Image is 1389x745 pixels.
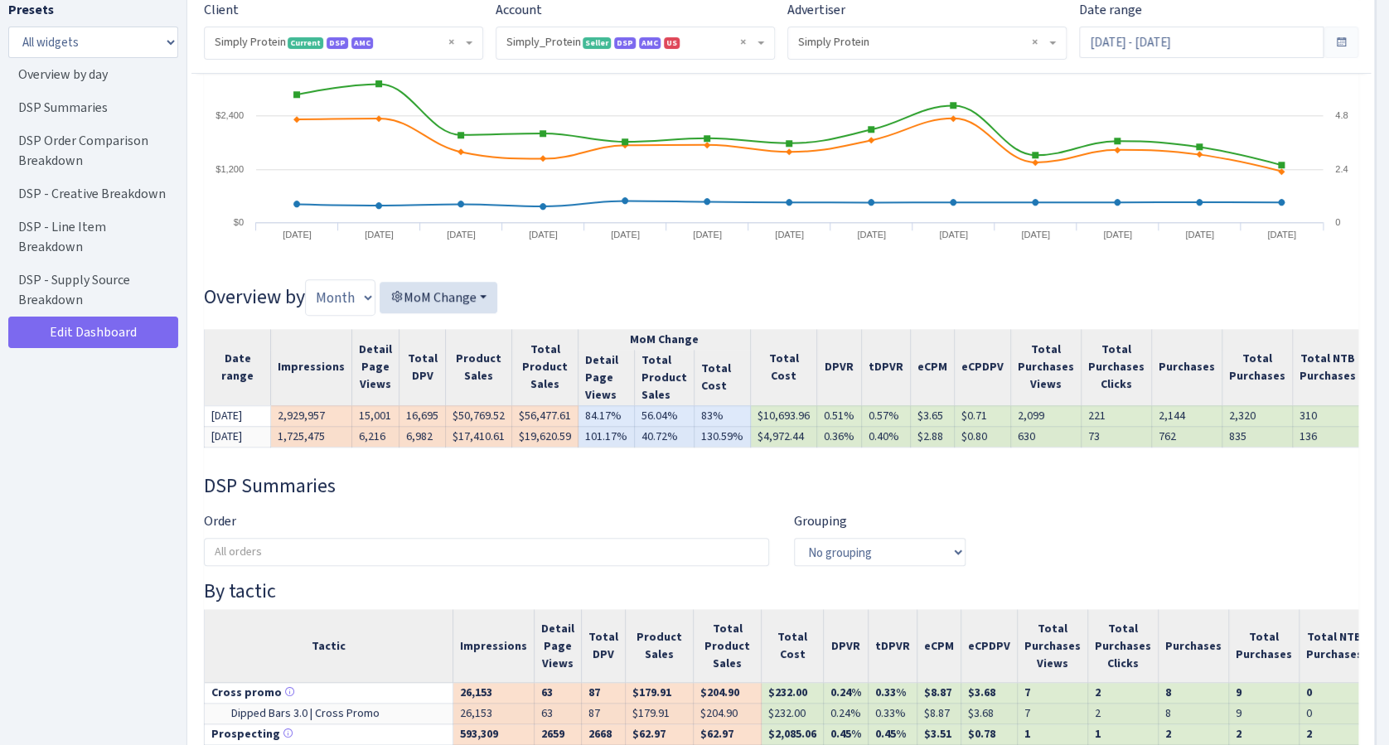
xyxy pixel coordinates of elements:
[588,726,612,742] b: 2668
[862,426,911,447] td: 0.40%
[611,230,640,239] tspan: [DATE]
[694,405,751,426] td: 83%
[512,329,578,406] th: Total Product Sales
[1267,230,1296,239] tspan: [DATE]
[911,329,955,406] th: eCPM
[541,685,553,700] b: 63
[8,177,174,210] a: DSP - Creative Breakdown
[365,230,394,239] tspan: [DATE]
[1095,685,1101,700] b: 2
[1159,609,1229,683] th: Purchases
[535,609,582,683] th: Detail Page Views
[8,264,174,317] a: DSP - Supply Source Breakdown
[215,34,462,51] span: Simply Protein <span class="badge badge-success">Current</span><span class="badge badge-primary">...
[1082,405,1152,426] td: 221
[578,426,635,447] td: 101.17%
[583,37,611,49] span: Seller
[205,609,453,683] th: Tactic
[694,350,751,406] th: Total Cost
[626,704,694,724] td: $179.91
[380,282,497,313] button: MoM Change
[205,27,482,59] span: Simply Protein <span class="badge badge-success">Current</span><span class="badge badge-primary">...
[1011,426,1082,447] td: 630
[939,230,968,239] tspan: [DATE]
[794,511,847,531] label: Grouping
[205,539,768,565] input: All orders
[830,726,861,742] b: 0.45%
[694,609,762,683] th: Total Product Sales
[352,426,399,447] td: 6,216
[578,405,635,426] td: 84.17%
[8,58,174,91] a: Overview by day
[352,329,399,406] th: Detail Page Views
[635,350,694,406] th: Total Product Sales
[8,317,178,348] a: Edit Dashboard
[664,37,680,49] span: US
[512,426,578,447] td: $19,620.59
[1018,609,1088,683] th: Total Purchases Views
[635,405,694,426] td: 56.04%
[875,685,906,700] b: 0.33%
[751,426,817,447] td: $4,972.44
[1165,685,1171,700] b: 8
[1082,329,1152,406] th: Total Purchases Clicks
[1335,164,1348,174] text: 2.4
[857,230,886,239] tspan: [DATE]
[234,217,244,227] text: $0
[283,230,312,239] tspan: [DATE]
[399,426,446,447] td: 6,982
[768,685,807,700] b: $232.00
[446,329,512,406] th: Product Sales
[506,34,754,51] span: Simply_Protein <span class="badge badge-success">Seller</span><span class="badge badge-primary">D...
[204,579,1358,603] h4: By tactic
[639,37,661,49] span: AMC
[205,329,271,406] th: Date range
[824,704,869,724] td: 0.24%
[798,34,1046,51] span: Simply Protein
[453,609,535,683] th: Impressions
[1222,329,1293,406] th: Total Purchases
[327,37,348,49] span: DSP
[1306,685,1312,700] b: 0
[1306,726,1312,742] b: 2
[632,726,665,742] b: $62.97
[1222,405,1293,426] td: 2,320
[578,329,751,350] th: MoM Change
[1299,609,1370,683] th: Total NTB Purchases
[917,609,961,683] th: eCPM
[8,210,174,264] a: DSP - Line Item Breakdown
[1236,726,1241,742] b: 2
[453,704,535,724] td: 26,153
[830,685,861,700] b: 0.24%
[352,405,399,426] td: 15,001
[535,704,582,724] td: 63
[762,704,824,724] td: $232.00
[1293,329,1363,406] th: Total NTB Purchases
[968,685,995,700] b: $3.68
[1103,230,1132,239] tspan: [DATE]
[1165,726,1171,742] b: 2
[205,426,271,447] td: [DATE]
[824,609,869,683] th: DPVR
[955,329,1011,406] th: eCPDPV
[288,37,323,49] span: Current
[924,685,951,700] b: $8.87
[1299,704,1370,724] td: 0
[1185,230,1214,239] tspan: [DATE]
[751,329,817,406] th: Total Cost
[1024,726,1030,742] b: 1
[578,350,635,406] th: Detail Page Views
[817,329,862,406] th: DPVR
[8,124,174,177] a: DSP Order Comparison Breakdown
[869,609,917,683] th: tDPVR
[1011,405,1082,426] td: 2,099
[460,685,492,700] b: 26,153
[740,34,746,51] span: Remove all items
[1335,217,1340,227] text: 0
[968,726,995,742] b: $0.78
[626,609,694,683] th: Product Sales
[1152,329,1222,406] th: Purchases
[955,426,1011,447] td: $0.80
[204,279,1358,316] h3: Overview by
[700,726,733,742] b: $62.97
